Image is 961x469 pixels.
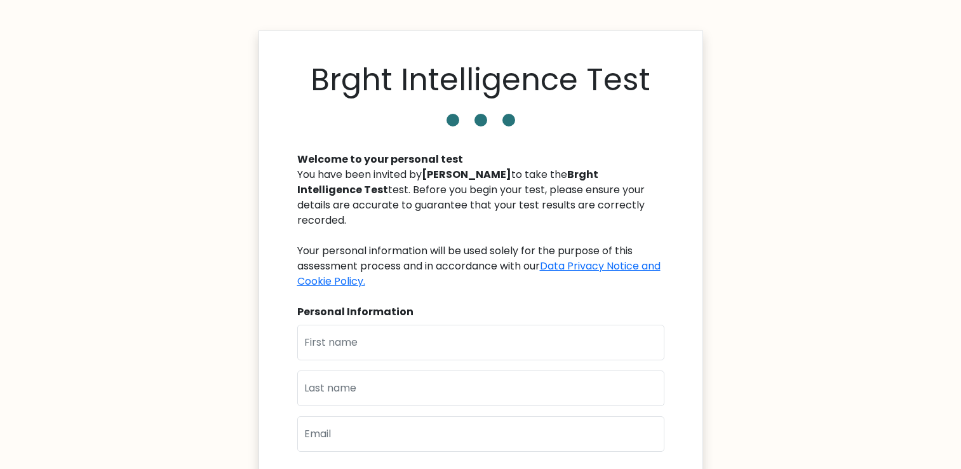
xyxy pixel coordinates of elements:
div: You have been invited by to take the test. Before you begin your test, please ensure your details... [297,167,664,289]
input: First name [297,325,664,360]
div: Welcome to your personal test [297,152,664,167]
b: Brght Intelligence Test [297,167,598,197]
b: [PERSON_NAME] [422,167,511,182]
input: Email [297,416,664,452]
a: Data Privacy Notice and Cookie Policy. [297,259,661,289]
h1: Brght Intelligence Test [311,62,650,99]
div: Personal Information [297,304,664,320]
input: Last name [297,370,664,406]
